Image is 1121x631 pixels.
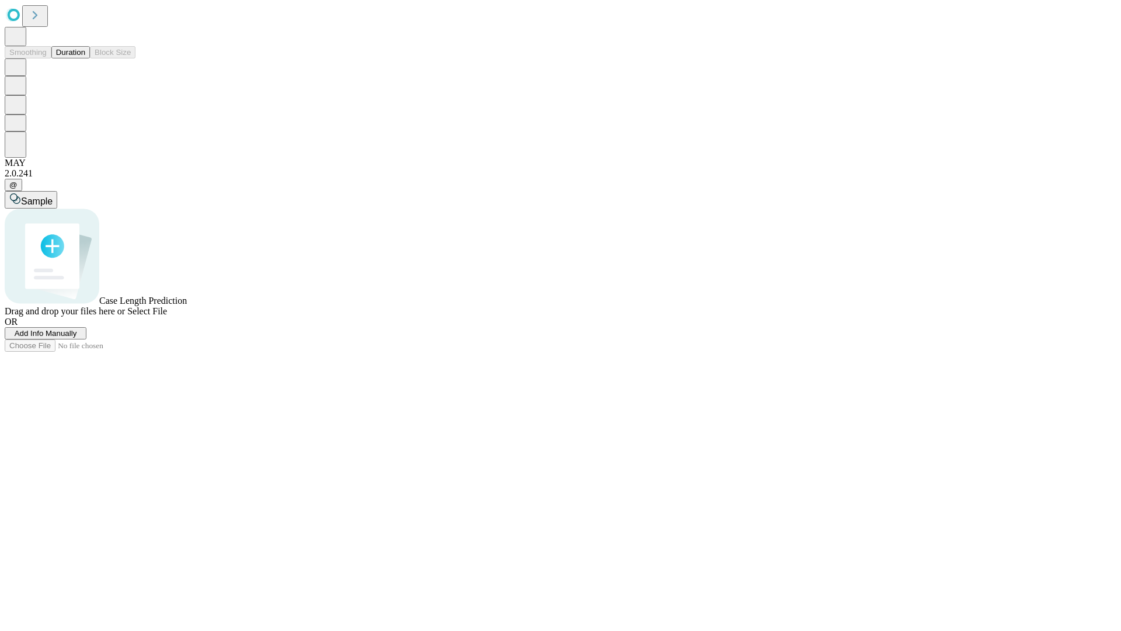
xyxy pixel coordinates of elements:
[5,179,22,191] button: @
[5,191,57,209] button: Sample
[5,306,125,316] span: Drag and drop your files here or
[5,327,86,339] button: Add Info Manually
[5,158,1116,168] div: MAY
[5,168,1116,179] div: 2.0.241
[5,46,51,58] button: Smoothing
[5,317,18,327] span: OR
[127,306,167,316] span: Select File
[21,196,53,206] span: Sample
[9,181,18,189] span: @
[99,296,187,306] span: Case Length Prediction
[15,329,77,338] span: Add Info Manually
[90,46,135,58] button: Block Size
[51,46,90,58] button: Duration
